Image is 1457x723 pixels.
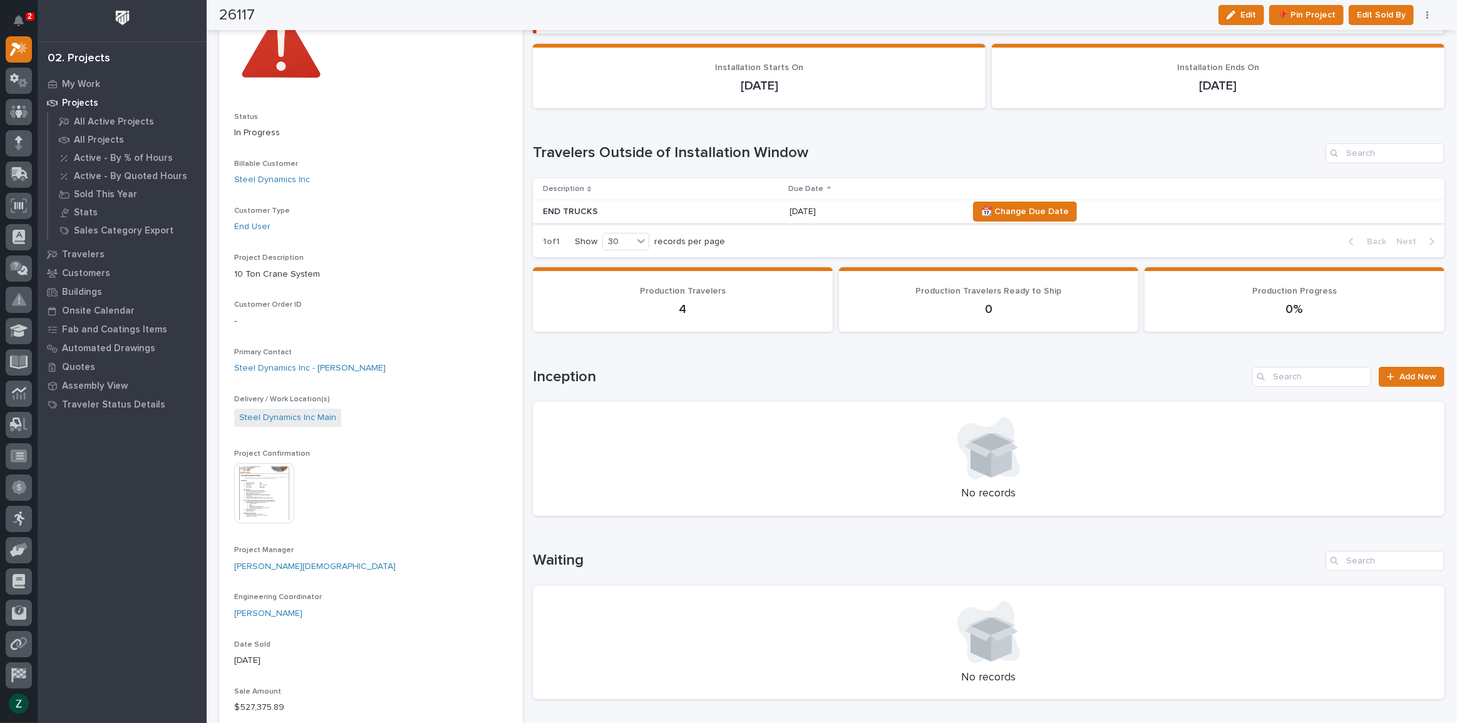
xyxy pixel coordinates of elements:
h1: Inception [533,368,1247,386]
p: Sales Category Export [74,225,173,237]
p: records per page [654,237,725,247]
button: Notifications [6,8,32,34]
input: Search [1326,143,1444,163]
p: Due Date [789,182,824,196]
p: [DATE] [790,207,959,217]
span: Engineering Coordinator [234,593,322,601]
p: Travelers [62,249,105,260]
p: [DATE] [1007,78,1429,93]
span: Customer Order ID [234,301,302,309]
h1: Waiting [533,551,1321,570]
p: 2 [28,12,32,21]
span: Customer Type [234,207,290,215]
p: No records [548,671,1429,685]
p: Traveler Status Details [62,399,165,411]
a: Add New [1379,367,1444,387]
p: Description [543,182,584,196]
span: Production Travelers Ready to Ship [916,287,1062,295]
a: Traveler Status Details [38,395,207,414]
p: $ 527,375.89 [234,701,508,714]
span: Installation Starts On [715,63,803,72]
span: Add New [1399,372,1436,381]
p: Projects [62,98,98,109]
a: Quotes [38,357,207,376]
p: In Progress [234,126,508,140]
p: [DATE] [234,654,508,667]
button: Edit [1218,5,1264,25]
p: Quotes [62,362,95,373]
p: Sold This Year [74,189,137,200]
a: [PERSON_NAME] [234,607,302,620]
a: Active - By % of Hours [48,149,207,167]
span: Production Progress [1252,287,1337,295]
input: Search [1252,367,1371,387]
span: Next [1396,236,1424,247]
a: My Work [38,74,207,93]
a: Automated Drawings [38,339,207,357]
span: Edit [1240,9,1256,21]
a: Customers [38,264,207,282]
span: Billable Customer [234,160,298,168]
a: End User [234,220,270,233]
a: Sales Category Export [48,222,207,239]
p: [DATE] [548,78,970,93]
span: Primary Contact [234,349,292,356]
span: Project Description [234,254,304,262]
a: Steel Dynamics Inc - [PERSON_NAME] [234,362,386,375]
span: Edit Sold By [1357,8,1406,23]
p: Active - By Quoted Hours [74,171,187,182]
span: Sale Amount [234,688,281,695]
a: All Active Projects [48,113,207,130]
span: 📌 Pin Project [1277,8,1336,23]
p: No records [548,487,1429,501]
a: Stats [48,203,207,221]
div: Notifications2 [16,15,32,35]
span: Project Manager [234,546,294,554]
a: Projects [38,93,207,112]
a: [PERSON_NAME][DEMOGRAPHIC_DATA] [234,560,396,573]
p: Show [575,237,597,247]
div: 30 [603,235,633,249]
p: Onsite Calendar [62,305,135,317]
a: Travelers [38,245,207,264]
img: Workspace Logo [111,6,134,29]
p: 1 of 1 [533,227,570,257]
span: Installation Ends On [1177,63,1259,72]
a: Sold This Year [48,185,207,203]
button: Next [1391,236,1444,247]
p: Buildings [62,287,102,298]
div: 02. Projects [48,52,110,66]
a: Steel Dynamics Inc Main [239,411,336,424]
a: Steel Dynamics Inc [234,173,310,187]
p: Fab and Coatings Items [62,324,167,336]
span: 📆 Change Due Date [981,204,1069,219]
a: Active - By Quoted Hours [48,167,207,185]
button: 📆 Change Due Date [973,202,1077,222]
input: Search [1326,551,1444,571]
span: Date Sold [234,641,270,649]
p: Stats [74,207,98,218]
button: 📌 Pin Project [1269,5,1344,25]
p: - [234,315,508,328]
p: 4 [548,302,818,317]
span: Delivery / Work Location(s) [234,396,330,403]
span: Project Confirmation [234,450,310,458]
a: Onsite Calendar [38,301,207,320]
button: Edit Sold By [1349,5,1414,25]
p: My Work [62,79,100,90]
button: Back [1339,236,1391,247]
p: END TRUCKS [543,207,762,217]
a: Buildings [38,282,207,301]
h2: 26117 [219,6,255,24]
p: 0% [1160,302,1429,317]
p: All Active Projects [74,116,154,128]
a: Fab and Coatings Items [38,320,207,339]
button: users-avatar [6,690,32,717]
p: 10 Ton Crane System [234,268,508,281]
p: Customers [62,268,110,279]
p: 0 [854,302,1124,317]
h1: Travelers Outside of Installation Window [533,144,1321,162]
